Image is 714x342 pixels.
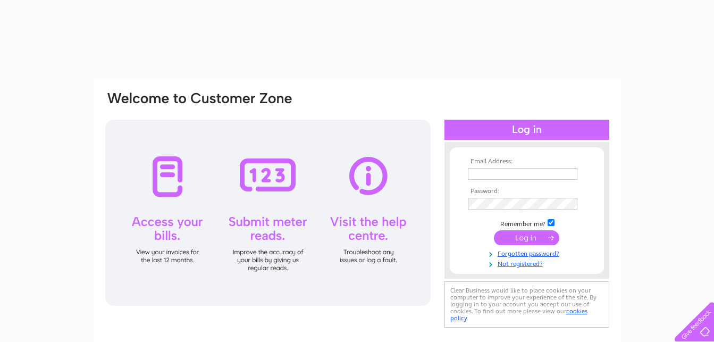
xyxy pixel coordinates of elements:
[444,281,609,328] div: Clear Business would like to place cookies on your computer to improve your experience of the sit...
[465,158,589,165] th: Email Address:
[468,258,589,268] a: Not registered?
[468,248,589,258] a: Forgotten password?
[494,230,559,245] input: Submit
[465,188,589,195] th: Password:
[465,218,589,228] td: Remember me?
[450,307,587,322] a: cookies policy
